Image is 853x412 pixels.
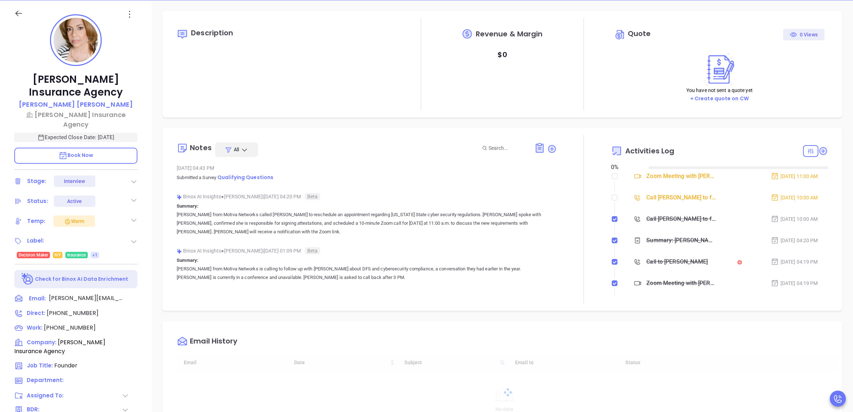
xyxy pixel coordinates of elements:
div: Active [67,195,82,207]
span: +1 [92,251,97,259]
div: Zoom Meeting with [PERSON_NAME] [646,171,716,182]
p: Expected Close Date: [DATE] [14,133,137,142]
p: You have not sent a quote yet [686,86,753,94]
div: Email History [190,337,237,347]
span: Quote [628,29,651,39]
div: Call to [PERSON_NAME] [646,256,708,267]
div: Label: [27,235,44,246]
span: Beta [305,193,320,200]
span: Revenue & Margin [476,30,543,37]
b: Summary: [177,258,198,263]
a: [PERSON_NAME] Insurance Agency [14,110,137,129]
p: [PERSON_NAME] from Motiva Networks called [PERSON_NAME] to reschedule an appointment regarding [U... [177,210,556,236]
span: Founder [54,361,77,370]
div: [DATE] 10:00 AM [771,194,818,202]
p: [PERSON_NAME] Insurance Agency [14,73,137,99]
div: Binox AI Insights [PERSON_NAME] | [DATE] 04:20 PM [177,191,556,202]
span: [PHONE_NUMBER] [47,309,99,317]
div: Call [PERSON_NAME] to follow up [646,214,716,224]
div: Notes [190,144,212,151]
img: Create on CWSell [700,52,739,86]
img: svg%3e [177,194,182,200]
div: Summary: [PERSON_NAME] from Motiva Networks called [PERSON_NAME] to reschedule an appointment reg... [646,235,716,246]
span: Book Now [59,152,94,159]
span: Beta [305,247,320,254]
div: [DATE] 04:19 PM [771,258,818,266]
div: Stage: [27,176,46,187]
span: Decision Maker [19,251,48,259]
div: Status: [27,196,48,207]
div: [DATE] 10:00 AM [771,215,818,223]
img: svg%3e [177,249,182,254]
div: Binox AI Insights [PERSON_NAME] | [DATE] 01:09 PM [177,245,556,256]
span: Department: [27,376,64,384]
input: Search... [489,144,526,152]
p: $ 0 [498,48,507,61]
span: [PERSON_NAME][EMAIL_ADDRESS][DOMAIN_NAME] [49,294,124,302]
span: Email: [29,294,46,303]
span: Activities Log [625,147,674,154]
div: [DATE] 04:43 PM [177,163,556,173]
a: [PERSON_NAME] [PERSON_NAME] [19,100,133,110]
span: All [234,146,239,153]
span: Direct : [27,309,45,317]
span: Work : [27,324,42,331]
div: [DATE] 04:19 PM [771,279,818,287]
div: Zoom Meeting with [PERSON_NAME] [646,278,716,289]
span: Assigned To: [27,392,64,400]
span: Company: [27,339,56,346]
span: Qualifying Questions [217,174,273,181]
div: Call [PERSON_NAME] to follow up [646,192,716,203]
span: Job Title: [27,362,53,369]
span: NY [55,251,60,259]
div: [DATE] 04:20 PM [771,236,818,244]
div: 0 % [611,163,640,172]
div: Temp: [27,216,46,227]
div: Interview [64,176,85,187]
div: [DATE] 11:00 AM [771,172,818,180]
b: Summary: [177,203,198,209]
span: [PHONE_NUMBER] [44,324,96,332]
div: 0 Views [790,29,818,40]
img: Ai-Enrich-DaqCidB-.svg [21,273,34,285]
button: + Create quote on CW [688,95,751,103]
p: Submitted a Survey [177,173,556,182]
span: ● [221,194,224,199]
p: [PERSON_NAME] from Motiva Networks is calling to follow up with [PERSON_NAME] about DFS and cyber... [177,265,556,282]
img: profile-user [54,18,98,62]
span: Insurance [67,251,86,259]
div: Warm [64,217,84,225]
span: [PERSON_NAME] Insurance Agency [14,338,105,355]
span: ● [221,248,224,254]
a: + Create quote on CW [690,95,749,102]
p: [PERSON_NAME] [PERSON_NAME] [19,100,133,109]
p: Check for Binox AI Data Enrichment [35,275,128,283]
img: Circle dollar [615,29,626,40]
span: Description [191,28,233,38]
